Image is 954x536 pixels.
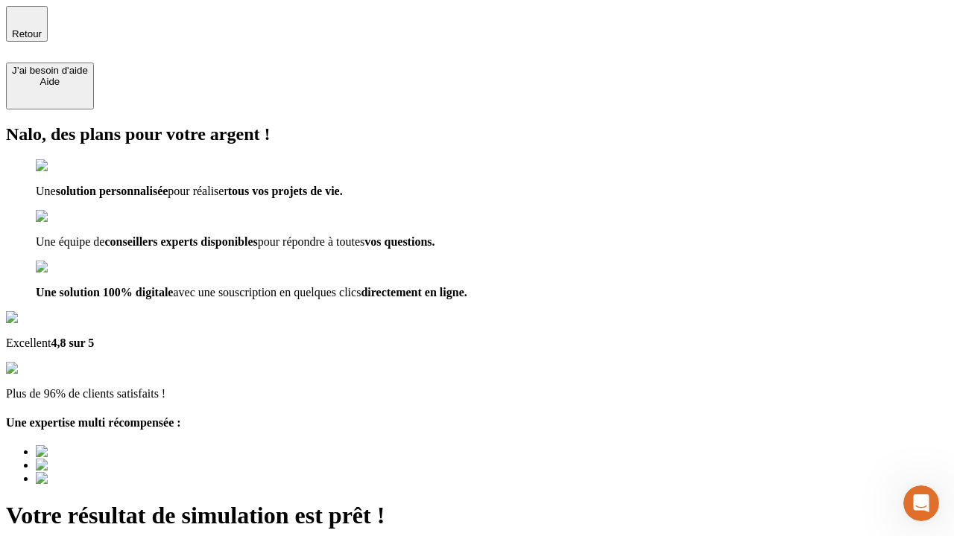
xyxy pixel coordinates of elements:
[36,472,174,485] img: Best savings advice award
[56,185,168,197] span: solution personnalisée
[104,235,257,248] span: conseillers experts disponibles
[173,286,361,299] span: avec une souscription en quelques clics
[228,185,343,197] span: tous vos projets de vie.
[51,336,94,349] span: 4,8 sur 5
[6,387,948,401] p: Plus de 96% de clients satisfaits !
[6,6,48,42] button: Retour
[36,445,174,459] img: Best savings advice award
[12,28,42,39] span: Retour
[36,159,100,173] img: checkmark
[36,459,174,472] img: Best savings advice award
[36,235,104,248] span: Une équipe de
[6,63,94,109] button: J’ai besoin d'aideAide
[36,261,100,274] img: checkmark
[6,311,92,325] img: Google Review
[903,485,939,521] iframe: Intercom live chat
[36,185,56,197] span: Une
[12,65,88,76] div: J’ai besoin d'aide
[36,286,173,299] span: Une solution 100% digitale
[6,336,51,349] span: Excellent
[6,362,80,375] img: reviews stars
[36,210,100,223] img: checkmark
[168,185,227,197] span: pour réaliser
[6,124,948,144] h2: Nalo, des plans pour votre argent !
[258,235,365,248] span: pour répondre à toutes
[364,235,435,248] span: vos questions.
[12,76,88,87] div: Aide
[6,416,948,430] h4: Une expertise multi récompensée :
[6,502,948,529] h1: Votre résultat de simulation est prêt !
[361,286,467,299] span: directement en ligne.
